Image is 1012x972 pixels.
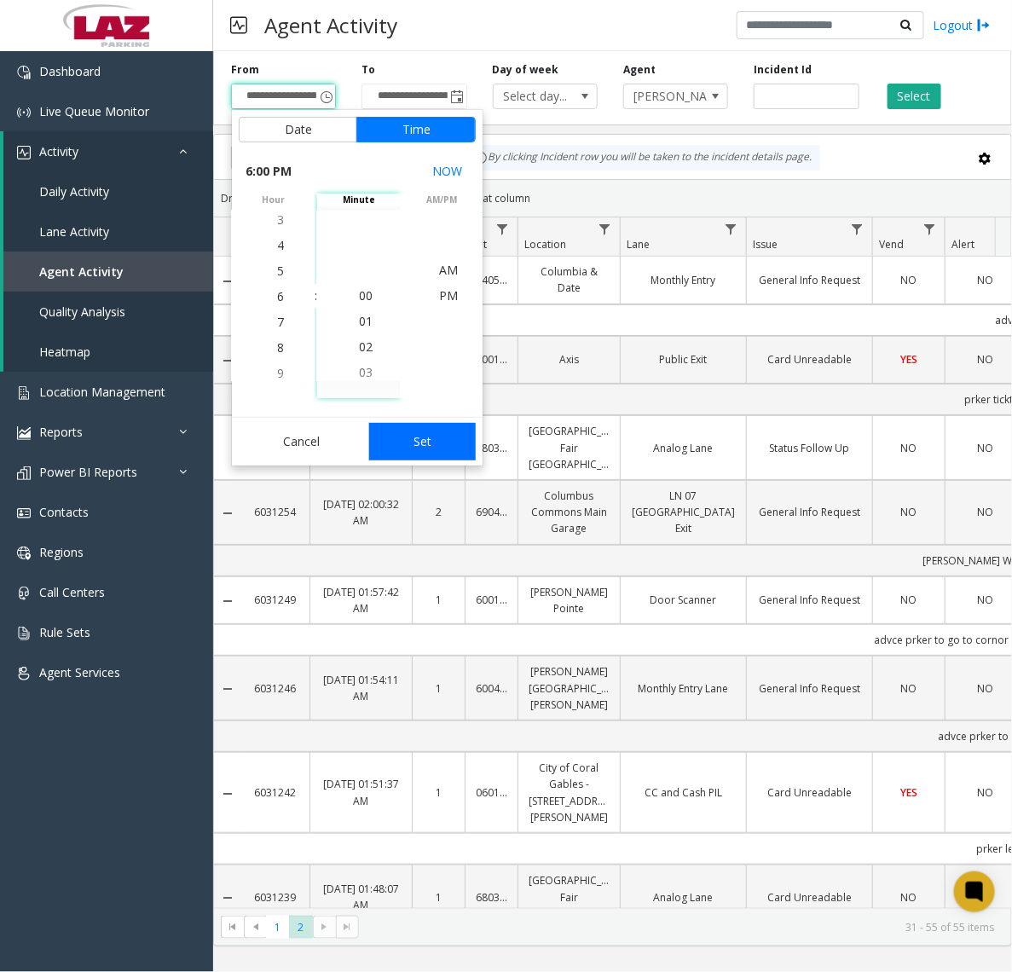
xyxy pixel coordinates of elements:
[17,466,31,480] img: 'icon'
[17,66,31,79] img: 'icon'
[448,84,466,108] span: Toggle popup
[757,784,862,801] a: Card Unreadable
[624,84,707,108] span: [PERSON_NAME]
[277,365,284,381] span: 9
[901,441,917,455] span: NO
[39,183,109,200] span: Daily Activity
[529,351,610,367] a: Axis
[476,272,507,288] a: 140586
[753,237,778,252] span: Issue
[226,920,240,934] span: Go to the first page
[232,194,315,206] span: hour
[239,117,357,142] button: Date tab
[244,916,267,940] span: Go to the previous page
[239,423,364,460] button: Cancel
[252,504,299,520] a: 6031254
[901,273,917,287] span: NO
[252,592,299,608] a: 6031249
[17,426,31,440] img: 'icon'
[529,760,610,825] a: City of Coral Gables - [STREET_ADDRESS][PERSON_NAME]
[369,423,477,460] button: Set
[466,145,820,171] div: By clicking Incident row you will be taken to the incident details page.
[623,62,656,78] label: Agent
[17,547,31,560] img: 'icon'
[888,84,941,109] button: Select
[359,364,373,380] span: 03
[317,194,400,206] span: minute
[39,304,125,320] span: Quality Analysis
[631,592,736,608] a: Door Scanner
[720,217,743,240] a: Lane Filter Menu
[39,344,90,360] span: Heatmap
[3,292,213,332] a: Quality Analysis
[221,916,244,940] span: Go to the first page
[423,889,454,905] a: 1
[901,890,917,905] span: NO
[321,881,402,913] a: [DATE] 01:48:07 AM
[883,351,934,367] a: YES
[631,784,736,801] a: CC and Cash PIL
[321,776,402,808] a: [DATE] 01:51:37 AM
[757,889,862,905] a: Card Unreadable
[277,339,284,356] span: 8
[321,584,402,616] a: [DATE] 01:57:42 AM
[631,488,736,537] a: LN 07 [GEOGRAPHIC_DATA] Exit
[757,272,862,288] a: General Info Request
[529,423,610,472] a: [GEOGRAPHIC_DATA] Fair [GEOGRAPHIC_DATA]
[491,217,514,240] a: Lot Filter Menu
[951,237,974,252] span: Alert
[3,252,213,292] a: Agent Activity
[476,592,507,608] a: 600163
[277,314,284,330] span: 7
[369,920,994,934] kendo-pager-info: 31 - 55 of 55 items
[900,352,917,367] span: YES
[631,680,736,697] a: Monthly Entry Lane
[361,62,375,78] label: To
[493,62,559,78] label: Day of week
[423,592,454,608] a: 1
[529,488,610,537] a: Columbus Commons Main Garage
[439,262,458,278] span: AM
[423,680,454,697] a: 1
[246,159,292,183] span: 6:00 PM
[249,920,263,934] span: Go to the previous page
[214,891,241,905] a: Collapse Details
[359,313,373,329] span: 01
[39,584,105,600] span: Call Centers
[529,872,610,922] a: [GEOGRAPHIC_DATA] Fair [GEOGRAPHIC_DATA]
[846,217,869,240] a: Issue Filter Menu
[315,287,317,304] div: :
[39,544,84,560] span: Regions
[252,784,299,801] a: 6031242
[883,680,934,697] a: NO
[214,217,1011,907] div: Data table
[252,889,299,905] a: 6031239
[214,682,241,696] a: Collapse Details
[494,84,576,108] span: Select day...
[266,916,289,939] span: Page 1
[757,592,862,608] a: General Info Request
[39,103,149,119] span: Live Queue Monitor
[476,889,507,905] a: 680387
[423,504,454,520] a: 2
[476,504,507,520] a: 690412
[879,237,904,252] span: Vend
[359,287,373,304] span: 00
[231,62,259,78] label: From
[214,787,241,801] a: Collapse Details
[631,440,736,456] a: Analog Lane
[39,223,109,240] span: Lane Activity
[439,287,458,304] span: PM
[17,386,31,400] img: 'icon'
[17,106,31,119] img: 'icon'
[277,237,284,253] span: 4
[277,288,284,304] span: 6
[17,146,31,159] img: 'icon'
[754,62,812,78] label: Incident Id
[883,440,934,456] a: NO
[321,672,402,704] a: [DATE] 01:54:11 AM
[423,784,454,801] a: 1
[39,424,83,440] span: Reports
[3,332,213,372] a: Heatmap
[476,680,507,697] a: 600402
